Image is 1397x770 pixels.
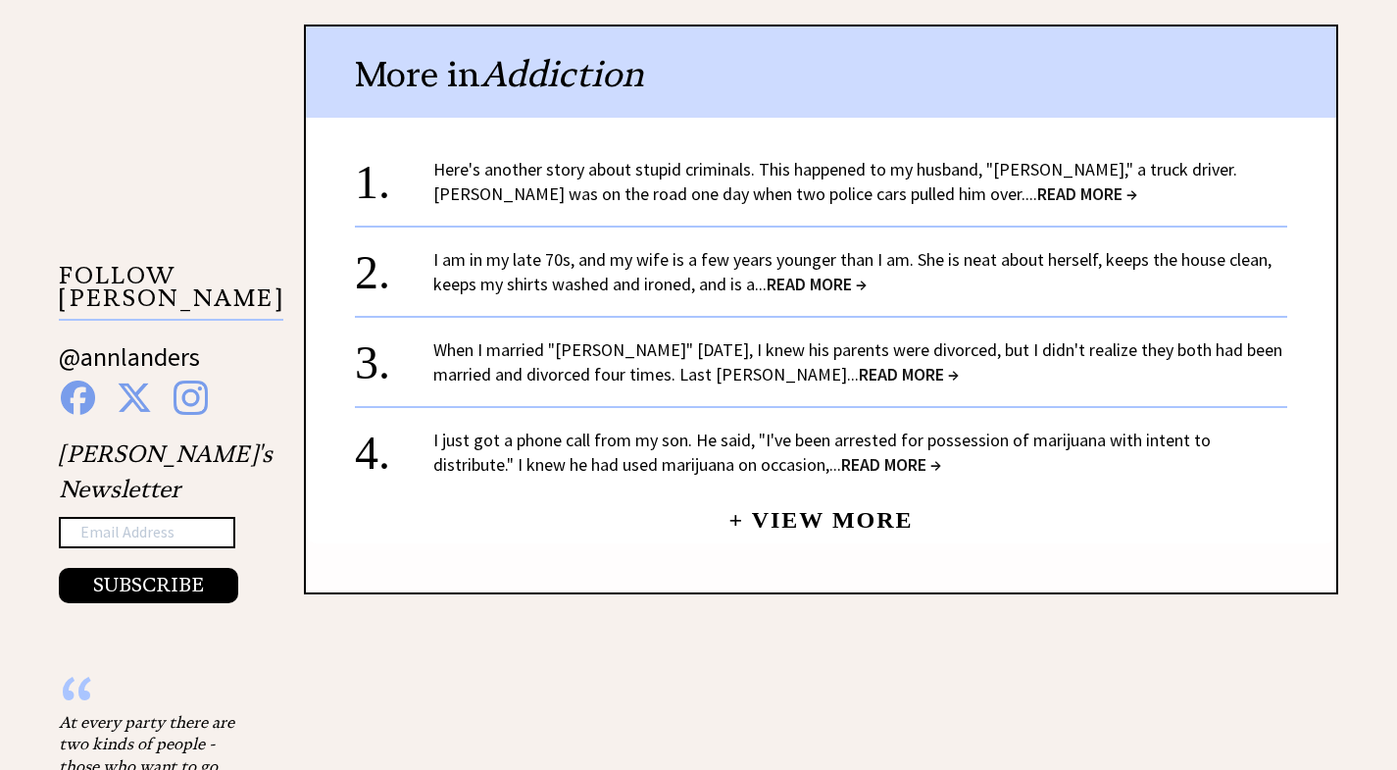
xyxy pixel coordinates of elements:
[767,273,867,295] span: READ MORE →
[433,158,1237,205] a: Here's another story about stupid criminals. This happened to my husband, "[PERSON_NAME]," a truc...
[355,157,433,193] div: 1.
[480,52,644,96] span: Addiction
[433,338,1282,385] a: When I married "[PERSON_NAME]" [DATE], I knew his parents were divorced, but I didn't realize the...
[859,363,959,385] span: READ MORE →
[728,490,913,533] a: + View More
[355,247,433,283] div: 2.
[306,26,1336,118] div: More in
[355,337,433,374] div: 3.
[355,428,433,464] div: 4.
[59,436,273,603] div: [PERSON_NAME]'s Newsletter
[59,568,238,603] button: SUBSCRIBE
[174,381,208,415] img: instagram%20blue.png
[117,381,152,415] img: x%20blue.png
[433,248,1272,295] a: I am in my late 70s, and my wife is a few years younger than I am. She is neat about herself, kee...
[59,692,255,711] div: “
[59,265,283,321] p: FOLLOW [PERSON_NAME]
[841,453,941,476] span: READ MORE →
[433,429,1211,476] a: I just got a phone call from my son. He said, "I've been arrested for possession of marijuana wit...
[59,340,200,392] a: @annlanders
[59,517,235,548] input: Email Address
[1037,182,1137,205] span: READ MORE →
[61,381,95,415] img: facebook%20blue.png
